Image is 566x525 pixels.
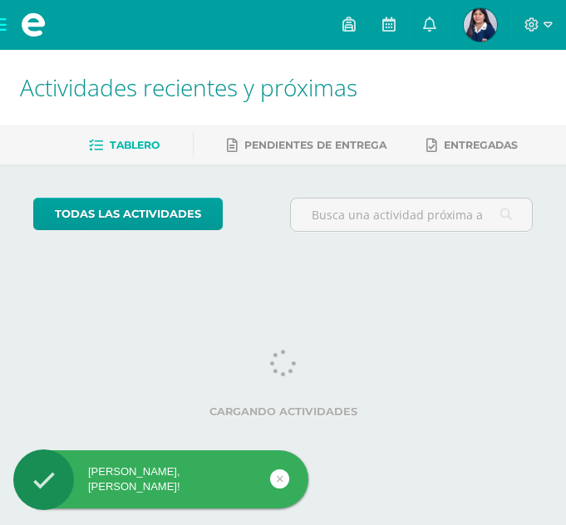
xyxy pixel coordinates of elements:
[291,199,533,231] input: Busca una actividad próxima aquí...
[13,464,308,494] div: [PERSON_NAME], [PERSON_NAME]!
[89,132,160,159] a: Tablero
[227,132,386,159] a: Pendientes de entrega
[110,139,160,151] span: Tablero
[464,8,497,42] img: a2da35ff555ef07e2fde2f49e3fe0410.png
[244,139,386,151] span: Pendientes de entrega
[33,405,533,418] label: Cargando actividades
[20,71,357,103] span: Actividades recientes y próximas
[426,132,518,159] a: Entregadas
[444,139,518,151] span: Entregadas
[33,198,223,230] a: todas las Actividades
